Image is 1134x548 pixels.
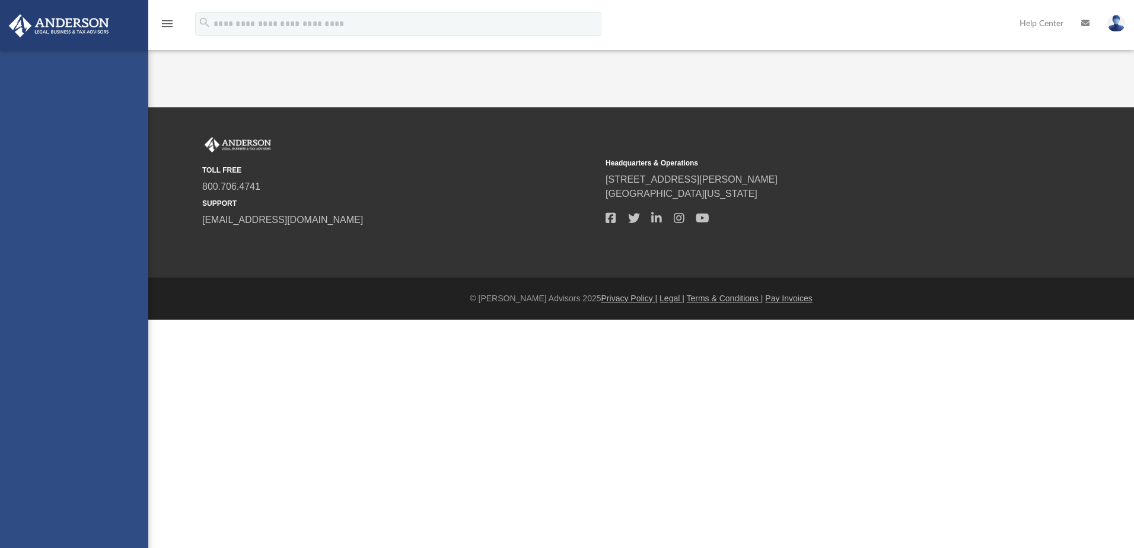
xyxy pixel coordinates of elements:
div: © [PERSON_NAME] Advisors 2025 [148,292,1134,305]
small: SUPPORT [202,198,597,209]
small: Headquarters & Operations [606,158,1001,168]
i: search [198,16,211,29]
a: Pay Invoices [765,294,812,303]
a: Terms & Conditions | [687,294,763,303]
a: Privacy Policy | [601,294,658,303]
img: Anderson Advisors Platinum Portal [202,137,273,152]
a: 800.706.4741 [202,181,260,192]
a: Legal | [660,294,684,303]
a: menu [160,23,174,31]
img: User Pic [1107,15,1125,32]
a: [GEOGRAPHIC_DATA][US_STATE] [606,189,757,199]
i: menu [160,17,174,31]
a: [STREET_ADDRESS][PERSON_NAME] [606,174,778,184]
a: [EMAIL_ADDRESS][DOMAIN_NAME] [202,215,363,225]
small: TOLL FREE [202,165,597,176]
img: Anderson Advisors Platinum Portal [5,14,113,37]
